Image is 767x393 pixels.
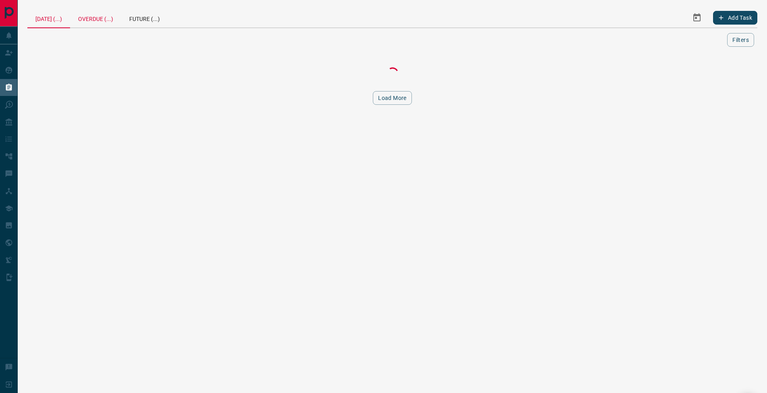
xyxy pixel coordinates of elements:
div: Loading [352,65,433,81]
button: Select Date Range [687,8,707,27]
button: Load More [373,91,412,105]
div: Future (...) [121,8,168,27]
button: Filters [727,33,754,47]
div: Overdue (...) [70,8,121,27]
div: [DATE] (...) [27,8,70,28]
button: Add Task [713,11,757,25]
